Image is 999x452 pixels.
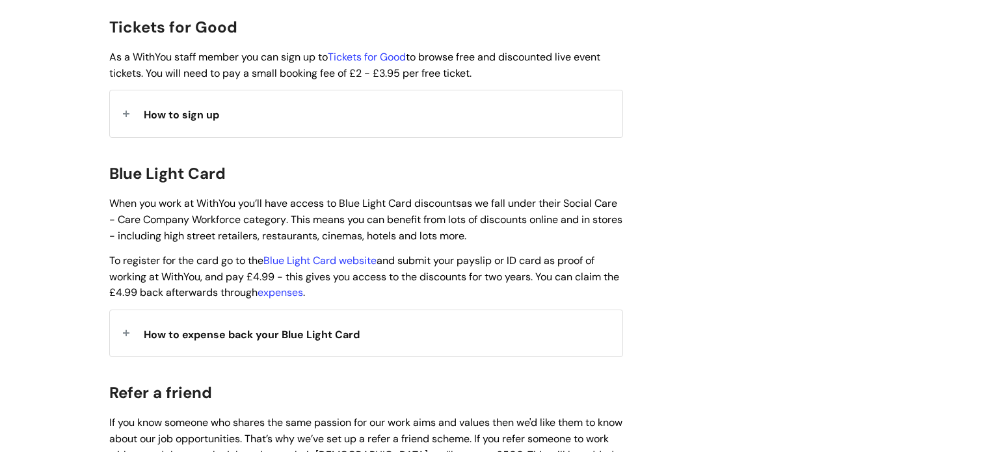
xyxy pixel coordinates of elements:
[109,50,600,80] span: As a WithYou staff member you can sign up to to browse free and discounted live event tickets. Yo...
[109,196,622,243] span: When you work at WithYou you’ll have access to Blue Light Card discounts . This means you can ben...
[109,17,237,37] span: Tickets for Good
[109,254,619,300] span: To register for the card go to the and submit your payslip or ID card as proof of working at With...
[109,382,212,403] span: Refer a friend
[109,196,617,226] span: as we fall under their Social Care - Care Company Workforce category
[109,163,226,183] span: Blue Light Card
[144,328,360,341] span: How to expense back your Blue Light Card
[258,286,303,299] a: expenses
[328,50,406,64] a: Tickets for Good
[144,108,219,122] span: How to sign up
[263,254,377,267] a: Blue Light Card website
